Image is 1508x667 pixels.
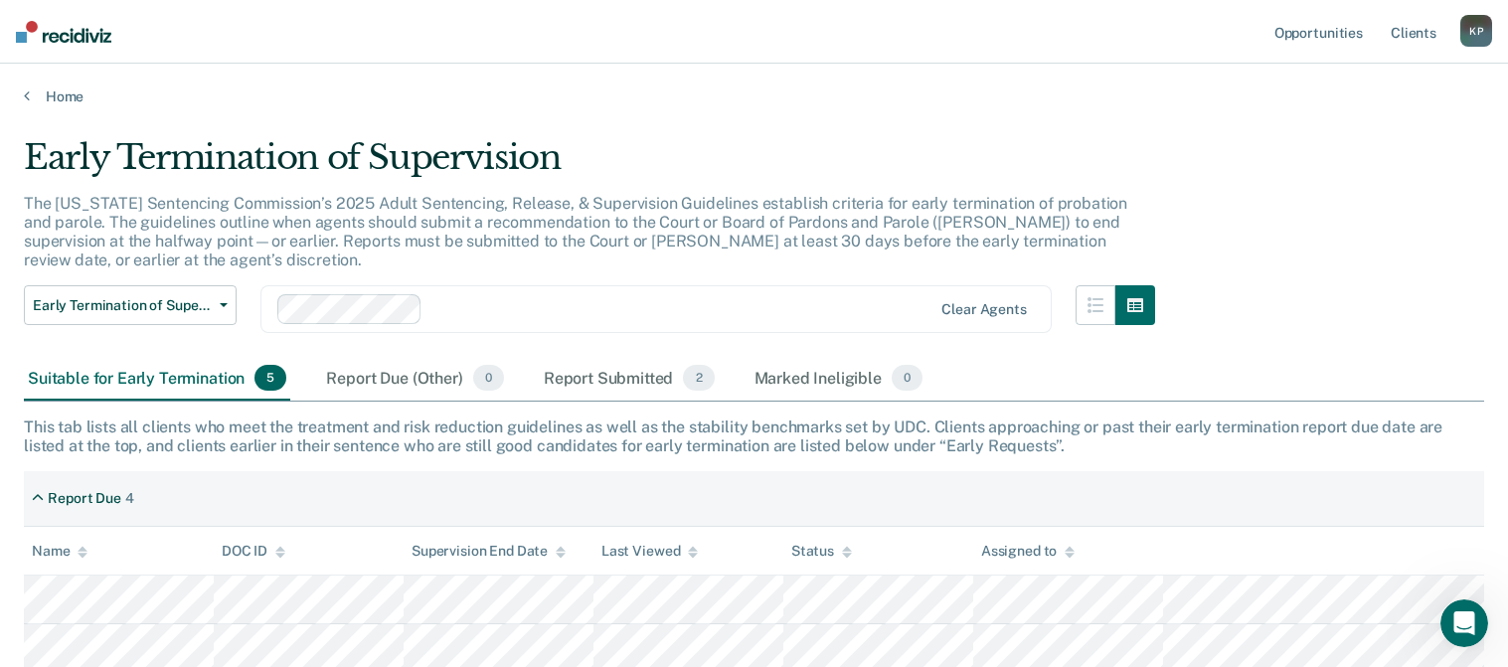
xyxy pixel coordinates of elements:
div: Name [32,543,87,560]
div: This tab lists all clients who meet the treatment and risk reduction guidelines as well as the st... [24,417,1484,455]
p: The [US_STATE] Sentencing Commission’s 2025 Adult Sentencing, Release, & Supervision Guidelines e... [24,194,1127,270]
div: Report Due [48,490,121,507]
div: Marked Ineligible0 [751,357,927,401]
span: 2 [683,365,714,391]
div: 4 [125,490,134,507]
div: Suitable for Early Termination5 [24,357,290,401]
button: KP [1460,15,1492,47]
a: Home [24,87,1484,105]
span: 5 [254,365,286,391]
div: DOC ID [222,543,285,560]
div: Status [791,543,852,560]
iframe: Intercom live chat [1440,599,1488,647]
div: Assigned to [981,543,1075,560]
span: 0 [473,365,504,391]
span: 0 [892,365,922,391]
div: Clear agents [941,301,1026,318]
div: Report Due4 [24,482,142,515]
div: Report Due (Other)0 [322,357,507,401]
img: Recidiviz [16,21,111,43]
div: Supervision End Date [412,543,566,560]
div: Report Submitted2 [540,357,719,401]
div: Last Viewed [601,543,698,560]
div: Early Termination of Supervision [24,137,1155,194]
span: Early Termination of Supervision [33,297,212,314]
button: Early Termination of Supervision [24,285,237,325]
div: K P [1460,15,1492,47]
